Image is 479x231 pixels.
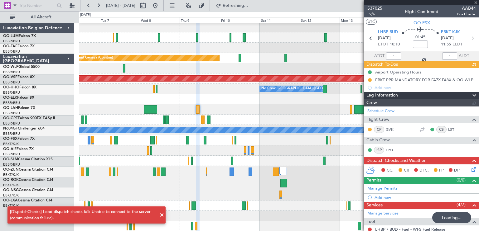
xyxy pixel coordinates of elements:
span: OO-LXA [3,199,18,202]
span: OO-GPE [3,116,18,120]
a: EBBR/BRU [3,111,20,115]
a: EBBR/BRU [3,101,20,105]
button: Refreshing... [213,1,250,11]
span: 11:55 [441,41,451,48]
a: EBBR/BRU [3,49,20,54]
div: Mon 6 [60,17,100,23]
span: OO-LAH [3,106,18,110]
span: ATOT [374,53,385,59]
span: LHBP BUD [378,29,398,35]
span: OO-SLM [3,158,18,161]
span: CC, [387,167,394,174]
span: Leg Information [366,92,398,99]
span: 01:45 [415,34,425,40]
div: Sun 12 [300,17,340,23]
a: OO-LAHFalcon 7X [3,106,35,110]
a: OO-ZUNCessna Citation CJ4 [3,168,53,172]
a: EBBR/BRU [3,90,20,95]
a: OO-FAEFalcon 7X [3,45,35,48]
div: Wed 8 [140,17,180,23]
span: OO-WLP [3,65,18,69]
span: 10:10 [390,41,400,48]
span: ALDT [459,53,469,59]
input: Trip Number [19,1,55,10]
span: OO-HHO [3,86,19,89]
span: CR [404,167,409,174]
span: OO-VSF [3,75,17,79]
span: ELDT [452,41,462,48]
span: DFC, [419,167,429,174]
span: 537025 [367,5,382,12]
div: Tue 7 [100,17,140,23]
a: OO-WLPGlobal 5500 [3,65,40,69]
div: Flight Confirmed [405,8,438,15]
span: OO-FSX [3,137,17,141]
span: N604GF [3,127,18,130]
span: OO-LUM [3,34,19,38]
span: OO-FSX [414,20,430,26]
span: DP [454,167,460,174]
a: OO-LXACessna Citation CJ4 [3,199,52,202]
a: EBKT/KJK [3,193,19,198]
button: All Aircraft [7,12,68,22]
a: OO-HHOFalcon 8X [3,86,36,89]
span: (0/0) [457,177,466,183]
span: OO-AIE [3,147,17,151]
span: Services [366,202,383,209]
span: FP [439,167,444,174]
a: N604GFChallenger 604 [3,127,45,130]
a: EBBR/BRU [3,162,20,167]
a: EBKT/KJK [3,172,19,177]
a: OO-SLMCessna Citation XLS [3,158,53,161]
span: OO-ROK [3,178,19,182]
span: [DATE] [378,35,391,41]
div: Planned Maint Geneva (Cointrin) [61,53,113,63]
div: Mon 13 [340,17,380,23]
a: Manage Permits [367,186,398,192]
span: Dispatch Checks and Weather [366,157,426,164]
div: No Crew [GEOGRAPHIC_DATA] ([GEOGRAPHIC_DATA] National) [261,84,366,93]
div: Thu 9 [180,17,220,23]
a: Manage Services [367,210,399,217]
div: Sat 11 [260,17,300,23]
div: [DATE] [80,12,91,18]
a: EBBR/BRU [3,80,20,85]
a: OO-FSXFalcon 7X [3,137,35,141]
div: Loading... [432,212,471,223]
span: Pos Charter [457,12,476,17]
a: OO-VSFFalcon 8X [3,75,35,79]
a: OO-NSGCessna Citation CJ4 [3,188,53,192]
div: Fri 10 [220,17,260,23]
a: EBBR/BRU [3,121,20,126]
span: (4/7) [457,201,466,208]
span: OO-ELK [3,96,17,100]
span: Fuel [366,218,375,225]
a: EBKT/KJK [3,183,19,187]
a: OO-AIEFalcon 7X [3,147,34,151]
span: OO-FAE [3,45,17,48]
span: [DATE] - [DATE] [106,3,135,8]
a: EBKT/KJK [3,142,19,146]
a: OO-ROKCessna Citation CJ4 [3,178,53,182]
a: EBBR/BRU [3,152,20,157]
span: ETOT [378,41,388,48]
span: OO-ZUN [3,168,19,172]
span: P2/6 [367,12,382,17]
a: OO-ELKFalcon 8X [3,96,34,100]
a: EBBR/BRU [3,70,20,74]
button: UTC [366,19,377,25]
span: [DATE] [441,35,454,41]
a: OO-GPEFalcon 900EX EASy II [3,116,55,120]
a: EBBR/BRU [3,39,20,44]
span: EBKT KJK [441,29,460,35]
a: EBBR/BRU [3,131,20,136]
span: Permits [366,177,381,184]
span: AAB44 [457,5,476,12]
span: All Aircraft [16,15,66,19]
span: OO-NSG [3,188,19,192]
div: [DispatchChecks] Load dispatch checks fail: Unable to connect to the server (communication failure). [10,209,156,221]
span: Refreshing... [222,3,249,8]
a: OO-LUMFalcon 7X [3,34,36,38]
div: Add new [375,195,476,200]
